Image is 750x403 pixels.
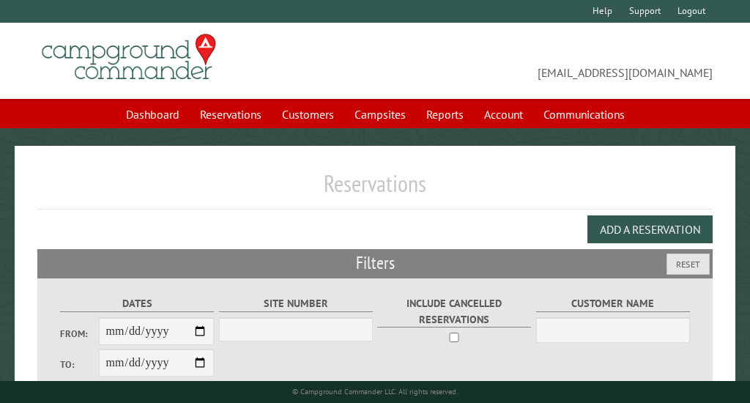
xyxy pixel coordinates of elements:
[60,327,99,341] label: From:
[475,100,532,128] a: Account
[219,295,373,312] label: Site Number
[587,215,713,243] button: Add a Reservation
[60,358,99,371] label: To:
[273,100,343,128] a: Customers
[417,100,472,128] a: Reports
[346,100,415,128] a: Campsites
[292,387,458,396] small: © Campground Commander LLC. All rights reserved.
[377,295,531,328] label: Include Cancelled Reservations
[535,100,634,128] a: Communications
[37,29,220,86] img: Campground Commander
[667,254,710,275] button: Reset
[37,169,713,210] h1: Reservations
[375,40,713,81] span: [EMAIL_ADDRESS][DOMAIN_NAME]
[117,100,188,128] a: Dashboard
[37,249,713,277] h2: Filters
[60,295,214,312] label: Dates
[536,295,690,312] label: Customer Name
[191,100,270,128] a: Reservations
